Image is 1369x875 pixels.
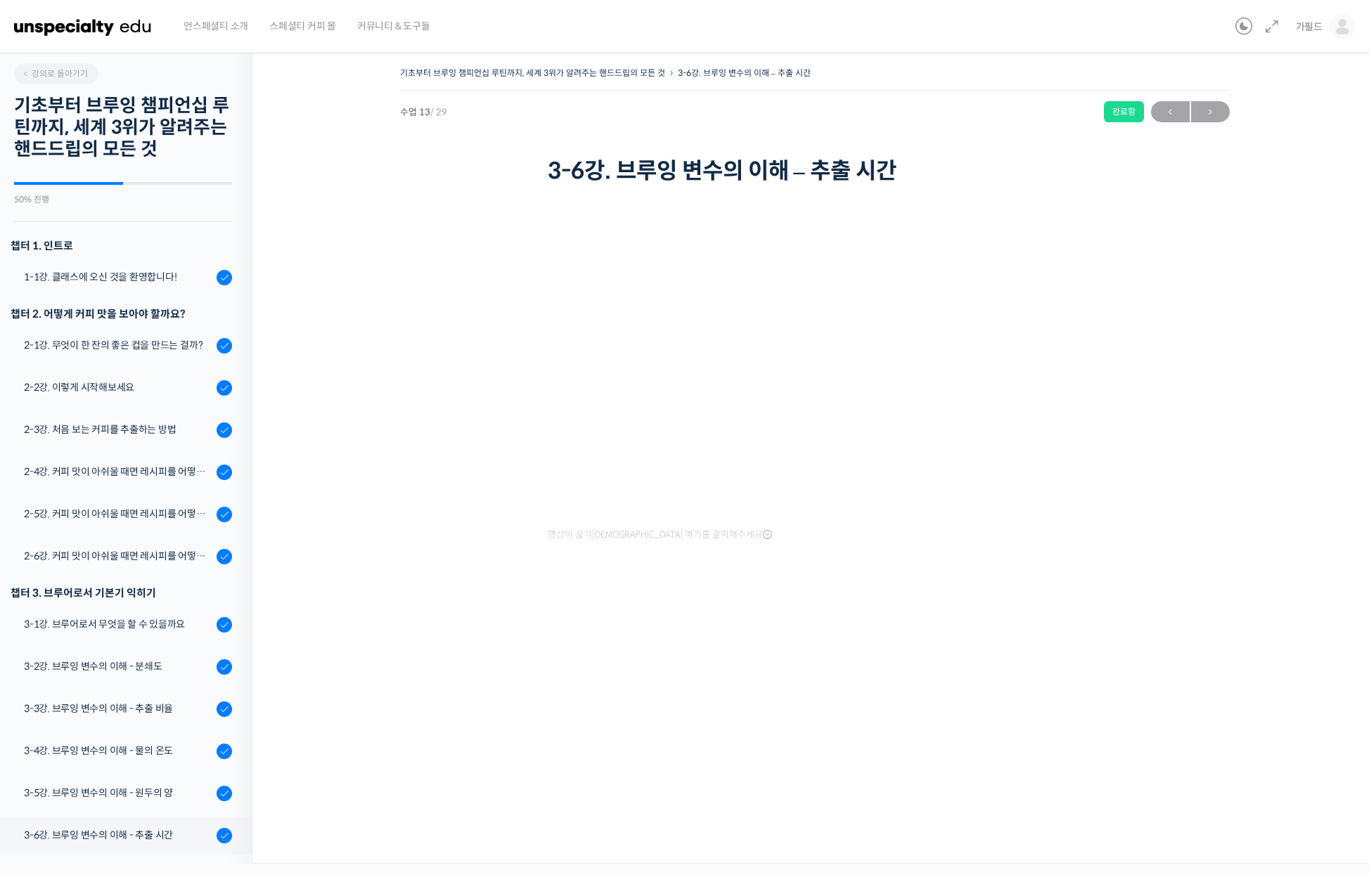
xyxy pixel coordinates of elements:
[1151,101,1190,122] a: ←이전
[24,337,212,353] div: 2-1강. 무엇이 한 잔의 좋은 컵을 만드는 걸까?
[678,67,811,78] a: 3-6강. 브루잉 변수의 이해 – 추출 시간
[11,236,232,255] h3: 챕터 1. 인트로
[24,422,212,437] div: 2-3강. 처음 보는 커피를 추출하는 방법
[14,95,232,161] h2: 기초부터 브루잉 챔피언십 루틴까지, 세계 3위가 알려주는 핸드드립의 모든 것
[14,195,232,204] div: 50% 진행
[548,529,772,540] span: 영상이 끊기[DEMOGRAPHIC_DATA] 여기를 클릭해주세요
[14,63,98,84] a: 강의로 돌아가기
[400,108,447,117] span: 수업 13
[1191,103,1230,122] span: →
[24,380,212,395] div: 2-2강. 이렇게 시작해보세요
[24,506,212,521] div: 2-5강. 커피 맛이 아쉬울 때면 레시피를 어떻게 수정해 보면 좋을까요? (2)
[21,68,88,79] span: 강의로 돌아가기
[1191,101,1230,122] a: 다음→
[548,157,1082,184] h1: 3-6강. 브루잉 변수의 이해 – 추출 시간
[430,106,447,118] span: / 29
[24,548,212,564] div: 2-6강. 커피 맛이 아쉬울 때면 레시피를 어떻게 수정해 보면 좋을까요? (3)
[24,743,212,758] div: 3-4강. 브루잉 변수의 이해 - 물의 온도
[11,583,232,602] div: 챕터 3. 브루어로서 기본기 익히기
[24,616,212,632] div: 3-1강. 브루어로서 무엇을 할 수 있을까요
[1104,101,1144,122] div: 완료함
[1296,20,1323,33] span: 가필드
[24,701,212,716] div: 3-3강. 브루잉 변수의 이해 - 추출 비율
[24,785,212,801] div: 3-5강. 브루잉 변수의 이해 - 원두의 양
[24,827,212,843] div: 3-6강. 브루잉 변수의 이해 - 추출 시간
[400,67,665,78] a: 기초부터 브루잉 챔피언십 루틴까지, 세계 3위가 알려주는 핸드드립의 모든 것
[24,464,212,479] div: 2-4강. 커피 맛이 아쉬울 때면 레시피를 어떻게 수정해 보면 좋을까요? (1)
[24,659,212,674] div: 3-2강. 브루잉 변수의 이해 - 분쇄도
[1151,103,1190,122] span: ←
[11,304,232,323] div: 챕터 2. 어떻게 커피 맛을 보아야 할까요?
[24,269,212,285] div: 1-1강. 클래스에 오신 것을 환영합니다!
